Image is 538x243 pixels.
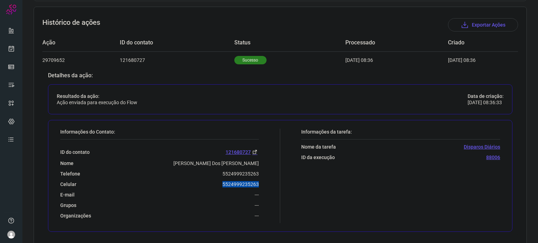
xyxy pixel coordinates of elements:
p: Detalhes da ação: [48,72,512,79]
p: 5524999235263 [222,181,259,187]
p: Nome da tarefa [301,144,336,150]
td: [DATE] 08:36 [345,51,448,69]
p: ID da execução [301,154,335,160]
p: 88006 [486,154,500,160]
p: Disparos Diários [464,144,500,150]
p: ID do contato [60,149,90,155]
td: ID do contato [120,34,234,51]
p: Telefone [60,171,80,177]
img: avatar-user-boy.jpg [7,230,15,239]
img: Logo [6,4,16,15]
p: Resultado da ação: [57,93,137,99]
p: Informações do Contato: [60,129,259,135]
td: 29709652 [42,51,120,69]
p: E-mail [60,192,75,198]
p: --- [255,192,259,198]
p: Ação enviada para execução do Flow [57,99,137,106]
a: 121680727 [226,148,259,156]
button: Exportar Ações [448,18,518,31]
p: [PERSON_NAME] Dos [PERSON_NAME] [173,160,259,166]
p: --- [255,202,259,208]
td: Status [234,34,345,51]
p: Informações da tarefa: [301,129,500,135]
p: Nome [60,160,74,166]
p: Sucesso [234,56,267,64]
td: 121680727 [120,51,234,69]
td: [DATE] 08:36 [448,51,497,69]
td: Criado [448,34,497,51]
p: Grupos [60,202,76,208]
p: Data de criação: [468,93,504,99]
td: Ação [42,34,120,51]
p: --- [255,213,259,219]
p: [DATE] 08:36:33 [468,99,504,106]
td: Processado [345,34,448,51]
p: Organizações [60,213,91,219]
h3: Histórico de ações [42,18,100,31]
p: Celular [60,181,76,187]
p: 5524999235263 [222,171,259,177]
